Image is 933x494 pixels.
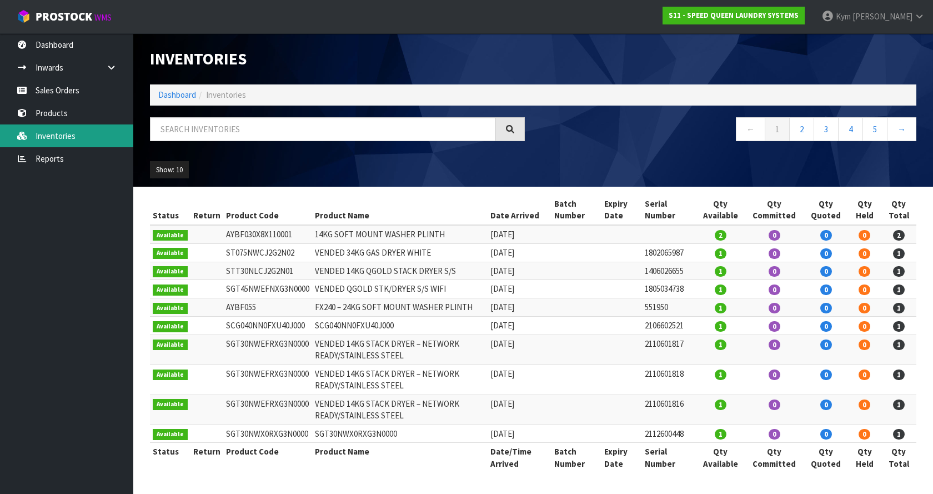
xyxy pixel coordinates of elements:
[849,195,881,225] th: Qty Held
[150,117,496,141] input: Search inventories
[814,117,839,141] a: 3
[820,429,832,440] span: 0
[804,443,849,472] th: Qty Quoted
[94,12,112,23] small: WMS
[153,303,188,314] span: Available
[893,321,905,332] span: 1
[849,443,881,472] th: Qty Held
[312,298,488,317] td: FX240 – 24KG SOFT MOUNT WASHER PLINTH
[150,443,190,472] th: Status
[223,317,312,335] td: SCG040NN0FXU40J000
[887,117,916,141] a: →
[859,248,870,259] span: 0
[642,443,695,472] th: Serial Number
[893,429,905,440] span: 1
[820,248,832,259] span: 0
[150,50,525,68] h1: Inventories
[541,117,916,144] nav: Page navigation
[153,429,188,440] span: Available
[488,298,551,317] td: [DATE]
[736,117,765,141] a: ←
[859,400,870,410] span: 0
[17,9,31,23] img: cube-alt.png
[153,370,188,381] span: Available
[804,195,849,225] th: Qty Quoted
[642,280,695,298] td: 1805034738
[893,340,905,350] span: 1
[312,262,488,280] td: VENDED 14KG QGOLD STACK DRYER S/S
[223,243,312,262] td: ST075NWCJ2G2N02
[893,370,905,380] span: 1
[695,443,745,472] th: Qty Available
[488,317,551,335] td: [DATE]
[715,303,726,313] span: 1
[893,248,905,259] span: 1
[153,285,188,296] span: Available
[312,195,488,225] th: Product Name
[312,365,488,395] td: VENDED 14KG STACK DRYER – NETWORK READY/STAINLESS STEEL
[488,195,551,225] th: Date Arrived
[642,365,695,395] td: 2110601818
[642,425,695,443] td: 2112600448
[769,370,780,380] span: 0
[223,443,312,472] th: Product Code
[820,400,832,410] span: 0
[820,230,832,241] span: 0
[601,443,642,472] th: Expiry Date
[223,395,312,425] td: SGT30NWEFRXG3N0000
[859,429,870,440] span: 0
[190,443,223,472] th: Return
[223,225,312,243] td: AYBF030X8X110001
[715,285,726,295] span: 1
[789,117,814,141] a: 2
[715,370,726,380] span: 1
[223,365,312,395] td: SGT30NWEFRXG3N0000
[745,195,804,225] th: Qty Committed
[695,195,745,225] th: Qty Available
[893,303,905,313] span: 1
[488,280,551,298] td: [DATE]
[715,248,726,259] span: 1
[859,370,870,380] span: 0
[150,161,189,179] button: Show: 10
[859,285,870,295] span: 0
[153,321,188,332] span: Available
[551,195,601,225] th: Batch Number
[223,425,312,443] td: SGT30NWX0RXG3N0000
[488,225,551,243] td: [DATE]
[488,262,551,280] td: [DATE]
[820,266,832,277] span: 0
[820,340,832,350] span: 0
[769,321,780,332] span: 0
[859,303,870,313] span: 0
[153,230,188,241] span: Available
[36,9,92,24] span: ProStock
[601,195,642,225] th: Expiry Date
[820,321,832,332] span: 0
[223,262,312,280] td: STT30NLCJ2G2N01
[715,321,726,332] span: 1
[769,285,780,295] span: 0
[488,443,551,472] th: Date/Time Arrived
[150,195,190,225] th: Status
[223,280,312,298] td: SGT45NWEFNXG3N0000
[206,89,246,100] span: Inventories
[312,317,488,335] td: SCG040NN0FXU40J000
[859,266,870,277] span: 0
[769,429,780,440] span: 0
[859,230,870,241] span: 0
[859,340,870,350] span: 0
[223,195,312,225] th: Product Code
[715,266,726,277] span: 1
[153,340,188,351] span: Available
[488,395,551,425] td: [DATE]
[769,303,780,313] span: 0
[312,395,488,425] td: VENDED 14KG STACK DRYER – NETWORK READY/STAINLESS STEEL
[715,340,726,350] span: 1
[859,321,870,332] span: 0
[893,230,905,241] span: 2
[312,243,488,262] td: VENDED 34KG GAS DRYER WHITE
[852,11,912,22] span: [PERSON_NAME]
[820,303,832,313] span: 0
[893,400,905,410] span: 1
